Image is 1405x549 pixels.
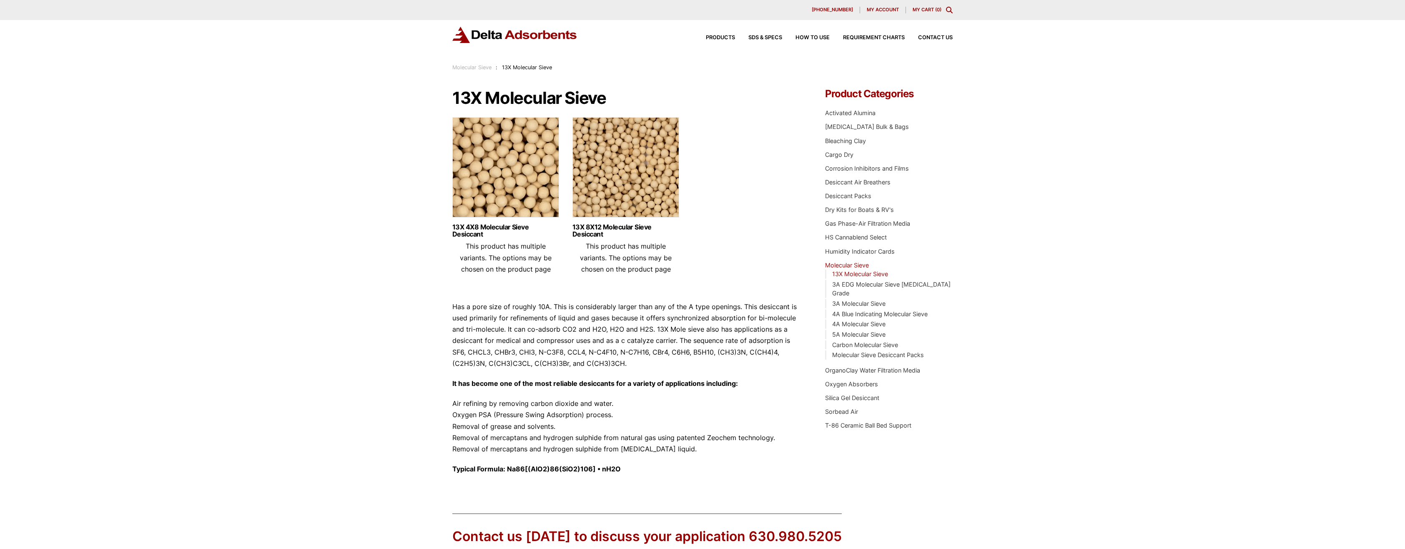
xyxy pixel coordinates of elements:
a: My account [860,7,906,13]
a: Contact Us [905,35,953,40]
a: Activated Alumina [825,109,876,116]
a: 4A Blue Indicating Molecular Sieve [832,310,928,317]
span: 13X Molecular Sieve [502,64,552,71]
div: Contact us [DATE] to discuss your application 630.980.5205 [452,527,842,546]
a: Carbon Molecular Sieve [832,341,898,348]
span: SDS & SPECS [748,35,782,40]
span: Contact Us [918,35,953,40]
strong: Typical Formula: Na86[(AlO2)86(SiO2)106] • nH2O [452,465,621,473]
a: Molecular Sieve [452,64,492,71]
span: This product has multiple variants. The options may be chosen on the product page [580,242,672,273]
span: : [496,64,497,71]
a: Bleaching Clay [825,137,866,144]
a: Requirement Charts [830,35,905,40]
span: Products [706,35,735,40]
a: Silica Gel Desiccant [825,394,879,401]
a: 5A Molecular Sieve [832,331,886,338]
a: 13X 8X12 Molecular Sieve Desiccant [572,224,679,238]
a: [PHONE_NUMBER] [805,7,860,13]
a: Humidity Indicator Cards [825,248,895,255]
img: Delta Adsorbents [452,27,577,43]
span: 0 [937,7,940,13]
a: SDS & SPECS [735,35,782,40]
h1: 13X Molecular Sieve [452,89,800,107]
a: Sorbead Air [825,408,858,415]
a: How to Use [782,35,830,40]
a: Products [692,35,735,40]
a: Desiccant Air Breathers [825,179,891,186]
span: [PHONE_NUMBER] [812,8,853,12]
a: My Cart (0) [913,7,941,13]
a: 13X Molecular Sieve [832,270,888,277]
a: 3A EDG Molecular Sieve [MEDICAL_DATA] Grade [832,281,951,297]
a: [MEDICAL_DATA] Bulk & Bags [825,123,909,130]
strong: It has become one of the most reliable desiccants for a variety of applications including: [452,379,738,388]
a: Molecular Sieve Desiccant Packs [832,351,924,358]
p: Has a pore size of roughly 10A. This is considerably larger than any of the A type openings. This... [452,301,800,369]
p: Air refining by removing carbon dioxide and water. Oxygen PSA (Pressure Swing Adsorption) process... [452,398,800,455]
a: Desiccant Packs [825,192,871,199]
a: Molecular Sieve [825,262,869,269]
a: 13X 4X8 Molecular Sieve Desiccant [452,224,559,238]
a: Cargo Dry [825,151,853,158]
a: HS Cannablend Select [825,234,887,241]
span: How to Use [795,35,830,40]
a: T-86 Ceramic Ball Bed Support [825,422,911,429]
span: This product has multiple variants. The options may be chosen on the product page [460,242,552,273]
span: Requirement Charts [843,35,905,40]
h4: Product Categories [825,89,953,99]
a: OrganoClay Water Filtration Media [825,367,920,374]
span: My account [867,8,899,12]
a: 4A Molecular Sieve [832,320,886,327]
a: Dry Kits for Boats & RV's [825,206,894,213]
a: Gas Phase-Air Filtration Media [825,220,910,227]
a: Oxygen Absorbers [825,380,878,388]
a: 3A Molecular Sieve [832,300,886,307]
a: Corrosion Inhibitors and Films [825,165,909,172]
div: Toggle Modal Content [946,7,953,13]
